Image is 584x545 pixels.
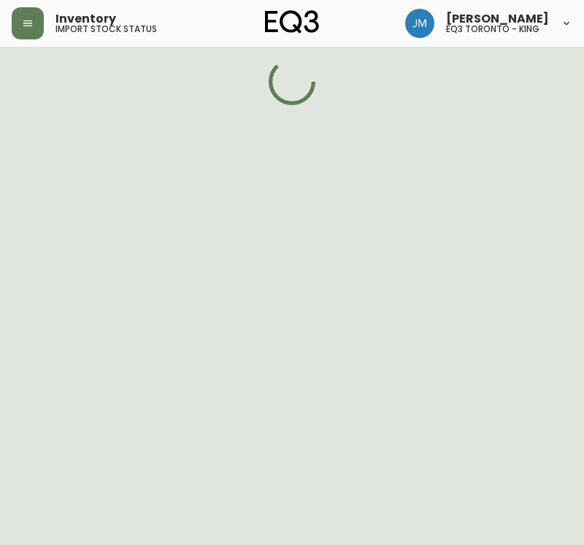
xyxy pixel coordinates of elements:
img: logo [265,10,319,34]
span: Inventory [55,13,116,25]
h5: import stock status [55,25,157,34]
span: [PERSON_NAME] [446,13,549,25]
h5: eq3 toronto - king [446,25,539,34]
img: b88646003a19a9f750de19192e969c24 [405,9,434,38]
